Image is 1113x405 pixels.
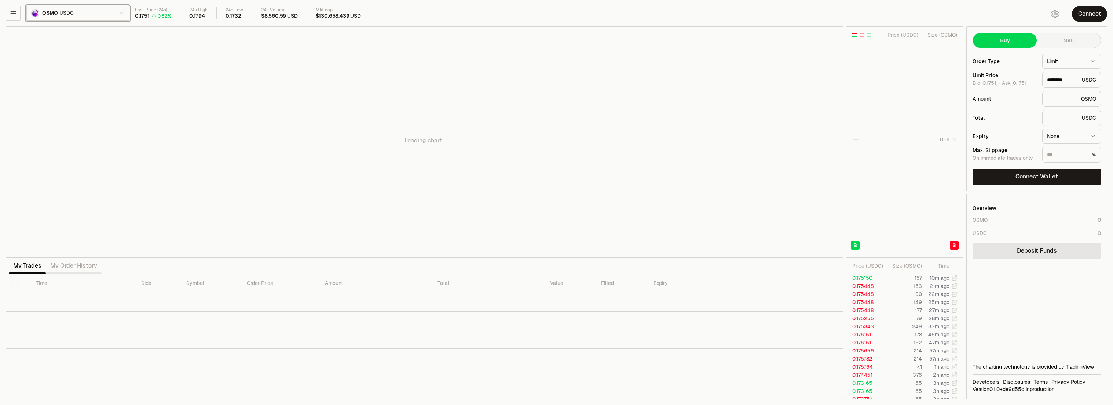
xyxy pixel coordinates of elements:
div: 0.1751 [135,13,150,19]
td: 178 [885,330,922,339]
div: $130,658,439 USD [316,13,361,19]
td: 0.175343 [846,322,885,330]
td: 0.175448 [846,306,885,314]
div: 0.82% [158,13,171,19]
div: Time [928,262,949,270]
button: Limit [1042,54,1101,69]
td: 157 [885,274,922,282]
div: Price ( USDC ) [852,262,885,270]
time: 21m ago [930,283,949,289]
a: TradingView [1066,364,1094,370]
span: USDC [59,10,73,17]
button: Sell [1037,33,1101,48]
span: Ask [1002,80,1027,87]
button: 0.1751 [982,80,997,86]
td: 90 [885,290,922,298]
th: Side [135,274,180,293]
td: 249 [885,322,922,330]
button: Show Buy Orders Only [866,32,872,38]
div: Price ( USDC ) [886,31,918,39]
div: 0.1794 [189,13,205,19]
th: Value [544,274,595,293]
div: Limit Price [973,73,1036,78]
div: Max. Slippage [973,148,1036,153]
img: OSMO Logo [32,10,39,17]
time: 46m ago [928,331,949,338]
th: Amount [319,274,432,293]
td: 0.176151 [846,330,885,339]
td: 0.175659 [846,347,885,355]
td: 65 [885,379,922,387]
span: Bid - [973,80,1000,87]
time: 3h ago [933,396,949,402]
td: 79 [885,314,922,322]
td: 0.174451 [846,371,885,379]
td: 214 [885,347,922,355]
button: Connect [1072,6,1107,22]
th: Filled [595,274,648,293]
span: de9d55ce17949e008fb62f719d96d919b3f33879 [1003,386,1024,393]
div: Size ( OSMO ) [925,31,957,39]
div: 0 [1098,216,1101,224]
time: 10m ago [930,275,949,281]
button: Select all [12,281,18,286]
div: OSMO [973,216,988,224]
button: 0.1751 [1012,80,1027,86]
div: Expiry [973,134,1036,139]
div: Version 0.1.0 + in production [973,386,1101,393]
td: 214 [885,355,922,363]
div: 0 [1098,229,1101,237]
time: 33m ago [928,323,949,330]
td: 0.173754 [846,395,885,403]
div: $8,560.59 USD [261,13,298,19]
td: 0.175782 [846,355,885,363]
div: Mkt cap [316,7,361,13]
td: 0.175448 [846,282,885,290]
time: 3h ago [933,388,949,394]
time: 47m ago [929,339,949,346]
a: Developers [973,378,999,386]
div: On immediate trades only [973,155,1036,162]
span: S [952,242,956,249]
div: Last Price (24h) [135,7,171,13]
td: 152 [885,339,922,347]
time: 27m ago [929,307,949,314]
div: 0.1732 [226,13,241,19]
td: 0.175448 [846,290,885,298]
time: 22m ago [928,291,949,297]
p: Loading chart... [404,136,445,145]
div: Total [973,115,1036,120]
div: USDC [1042,110,1101,126]
div: The charting technology is provided by [973,363,1101,370]
span: B [853,242,857,249]
div: OSMO [1042,91,1101,107]
time: 1h ago [934,364,949,370]
td: 0.175150 [846,274,885,282]
th: Symbol [180,274,241,293]
th: Time [30,274,135,293]
a: Disclosures [1003,378,1030,386]
time: 3h ago [933,380,949,386]
div: % [1042,147,1101,163]
div: Size ( OSMO ) [891,262,922,270]
div: Overview [973,205,996,212]
time: 28m ago [929,315,949,322]
td: 0.173165 [846,387,885,395]
time: 57m ago [929,355,949,362]
button: Connect Wallet [973,169,1101,185]
td: 376 [885,371,922,379]
th: Order Price [241,274,319,293]
td: <1 [885,363,922,371]
button: Buy [973,33,1037,48]
span: OSMO [42,10,58,17]
button: 0.01 [938,135,957,144]
td: 177 [885,306,922,314]
time: 2h ago [933,372,949,378]
div: — [852,134,859,145]
button: Show Sell Orders Only [859,32,865,38]
time: 57m ago [929,347,949,354]
a: Privacy Policy [1051,378,1085,386]
div: USDC [1042,72,1101,88]
div: 24h Volume [261,7,298,13]
div: Order Type [973,59,1036,64]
